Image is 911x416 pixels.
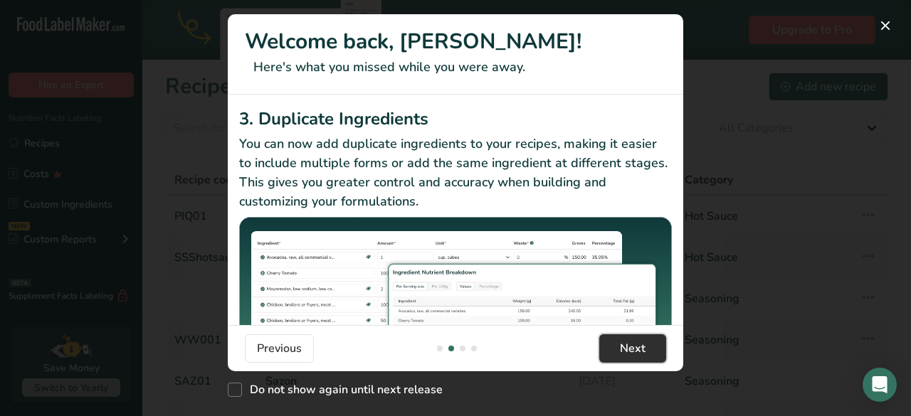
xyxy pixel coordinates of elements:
[239,134,672,211] p: You can now add duplicate ingredients to your recipes, making it easier to include multiple forms...
[257,340,302,357] span: Previous
[242,383,443,397] span: Do not show again until next release
[239,106,672,132] h2: 3. Duplicate Ingredients
[245,58,666,77] p: Here's what you missed while you were away.
[245,26,666,58] h1: Welcome back, [PERSON_NAME]!
[599,334,666,363] button: Next
[239,217,672,378] img: Duplicate Ingredients
[863,368,897,402] div: Open Intercom Messenger
[620,340,646,357] span: Next
[245,334,314,363] button: Previous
